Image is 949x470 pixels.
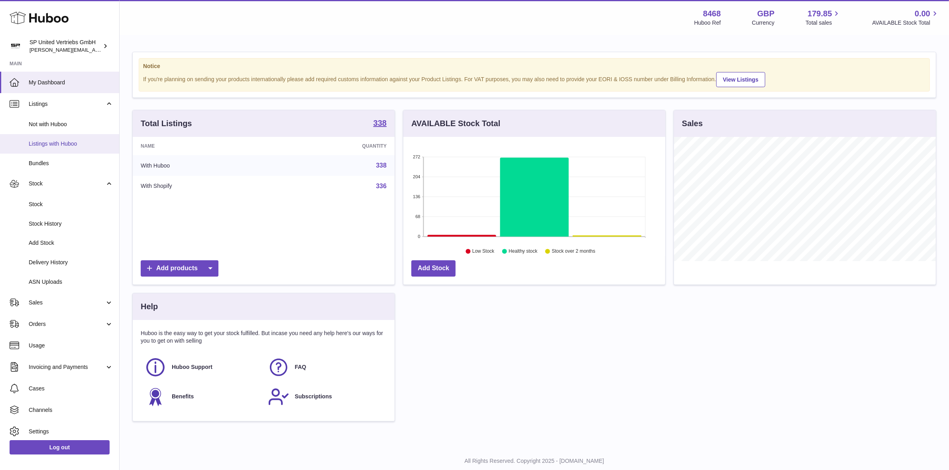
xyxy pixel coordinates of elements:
strong: GBP [757,8,774,19]
img: tim@sp-united.com [10,40,22,52]
span: Cases [29,385,113,392]
th: Name [133,137,274,155]
div: SP United Vertriebs GmbH [29,39,101,54]
span: Channels [29,406,113,414]
a: View Listings [716,72,765,87]
span: Invoicing and Payments [29,363,105,371]
span: Delivery History [29,259,113,266]
a: Subscriptions [268,386,383,408]
a: Log out [10,440,110,454]
div: Currency [752,19,775,27]
span: Stock [29,180,105,187]
span: Huboo Support [172,363,212,371]
text: 272 [413,154,420,159]
span: AVAILABLE Stock Total [872,19,939,27]
span: Subscriptions [295,393,332,400]
a: 338 [376,162,387,169]
span: 179.85 [808,8,832,19]
span: My Dashboard [29,79,113,86]
text: Stock over 2 months [552,249,595,254]
p: All Rights Reserved. Copyright 2025 - [DOMAIN_NAME] [126,457,943,465]
span: Sales [29,299,105,306]
td: With Shopify [133,176,274,197]
span: Add Stock [29,239,113,247]
div: Huboo Ref [694,19,721,27]
th: Quantity [274,137,395,155]
span: Stock History [29,220,113,228]
div: If you're planning on sending your products internationally please add required customs informati... [143,71,925,87]
text: 0 [418,234,420,239]
strong: 338 [373,119,387,127]
a: Add products [141,260,218,277]
a: 336 [376,183,387,189]
a: 0.00 AVAILABLE Stock Total [872,8,939,27]
span: Settings [29,428,113,435]
text: Low Stock [472,249,495,254]
strong: 8468 [703,8,721,19]
span: Not with Huboo [29,121,113,128]
strong: Notice [143,62,925,70]
span: ASN Uploads [29,278,113,286]
a: 179.85 Total sales [806,8,841,27]
span: Listings [29,100,105,108]
span: Stock [29,201,113,208]
span: [PERSON_NAME][EMAIL_ADDRESS][DOMAIN_NAME] [29,47,160,53]
h3: Total Listings [141,118,192,129]
span: FAQ [295,363,307,371]
text: 136 [413,194,420,199]
span: 0.00 [915,8,930,19]
a: Add Stock [411,260,456,277]
h3: AVAILABLE Stock Total [411,118,500,129]
span: Benefits [172,393,194,400]
a: Huboo Support [145,357,260,378]
a: Benefits [145,386,260,408]
span: Bundles [29,160,113,167]
a: 338 [373,119,387,129]
span: Orders [29,320,105,328]
td: With Huboo [133,155,274,176]
span: Listings with Huboo [29,140,113,148]
a: FAQ [268,357,383,378]
text: Healthy stock [509,249,538,254]
span: Usage [29,342,113,349]
text: 68 [415,214,420,219]
h3: Help [141,301,158,312]
span: Total sales [806,19,841,27]
text: 204 [413,174,420,179]
p: Huboo is the easy way to get your stock fulfilled. But incase you need any help here's our ways f... [141,330,387,345]
h3: Sales [682,118,703,129]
